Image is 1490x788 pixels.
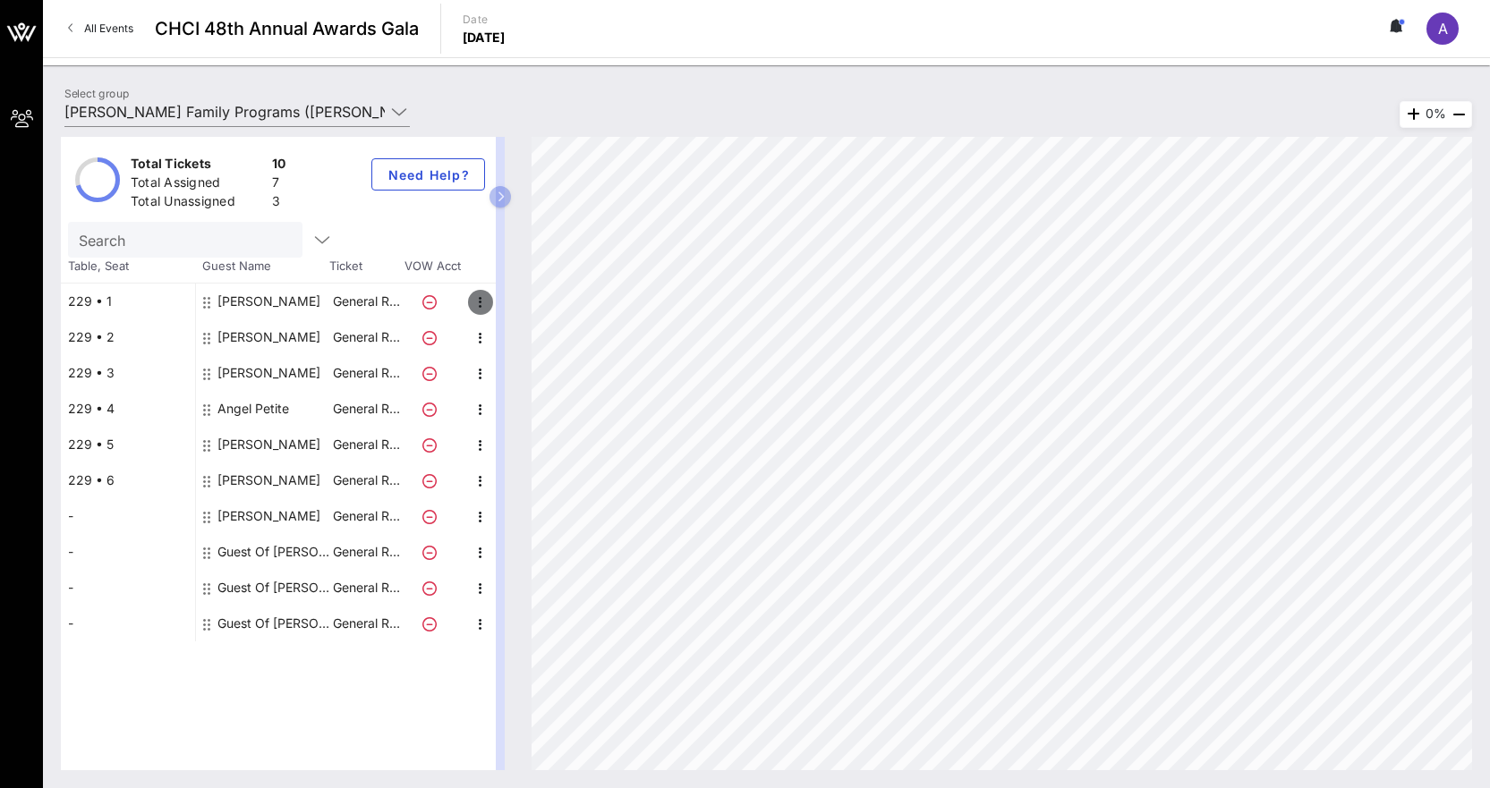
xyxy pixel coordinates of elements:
div: - [61,498,195,534]
div: 229 • 6 [61,462,195,498]
div: Ricardo Hernandez [217,284,320,319]
div: - [61,570,195,606]
div: 229 • 2 [61,319,195,355]
div: Guest Of Casey Family Programs [217,606,330,641]
p: General R… [330,319,402,355]
p: General R… [330,391,402,427]
p: General R… [330,427,402,462]
span: A [1438,20,1448,38]
p: General R… [330,606,402,641]
p: Date [463,11,506,29]
div: 7 [272,174,286,196]
span: Need Help? [387,167,470,182]
div: 229 • 4 [61,391,195,427]
p: General R… [330,284,402,319]
div: Total Unassigned [131,192,265,215]
div: Cecilia Bedminster [217,498,320,534]
div: A [1426,13,1459,45]
button: Need Help? [371,158,485,191]
span: CHCI 48th Annual Awards Gala [155,15,419,42]
div: Guest Of Casey Family Programs [217,570,330,606]
div: 10 [272,155,286,177]
span: Table, Seat [61,258,195,275]
p: General R… [330,462,402,498]
div: 229 • 3 [61,355,195,391]
div: 229 • 5 [61,427,195,462]
div: 229 • 1 [61,284,195,319]
div: Guest Of Casey Family Programs [217,534,330,570]
div: Total Tickets [131,155,265,177]
label: Select group [64,87,129,100]
span: All Events [84,21,133,35]
p: General R… [330,570,402,606]
div: 0% [1400,101,1472,128]
span: VOW Acct [401,258,464,275]
p: General R… [330,498,402,534]
div: - [61,606,195,641]
div: - [61,534,195,570]
div: Tamar Magarik Haro [217,319,320,355]
div: Steven Almazán [217,462,320,498]
p: General R… [330,355,402,391]
span: Ticket [329,258,401,275]
div: Angel Petite [217,391,289,427]
span: Guest Name [195,258,329,275]
p: General R… [330,534,402,570]
div: Belem Lamas [217,427,320,462]
div: 3 [272,192,286,215]
div: Aoguzi McDonald [217,355,320,391]
div: Total Assigned [131,174,265,196]
p: [DATE] [463,29,506,47]
a: All Events [57,14,144,43]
